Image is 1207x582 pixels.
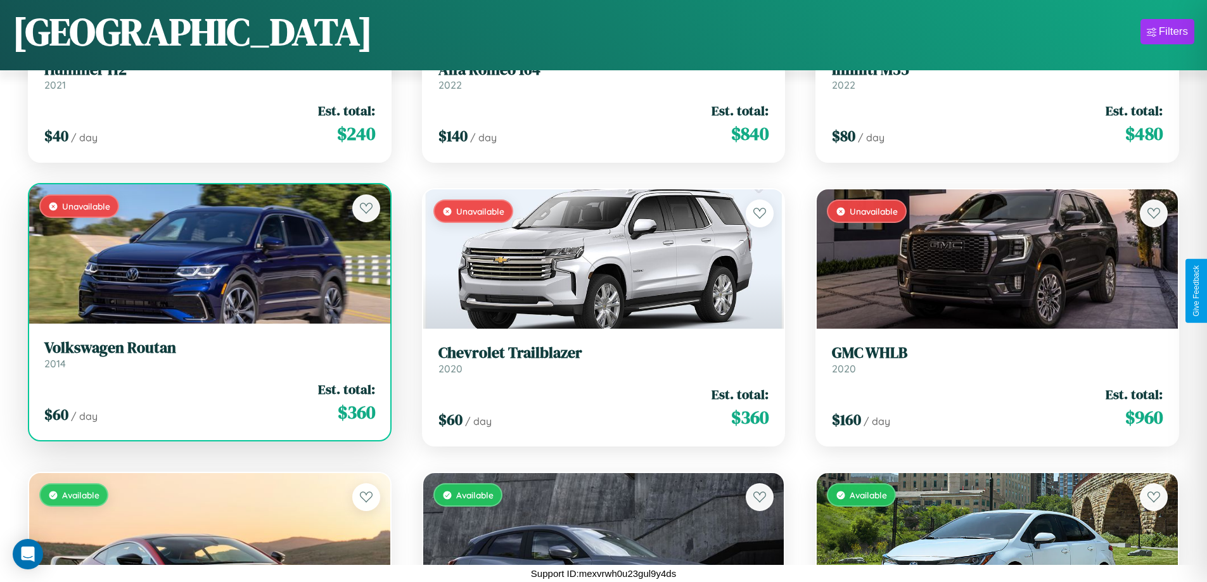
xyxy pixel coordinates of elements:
[470,131,497,144] span: / day
[44,339,375,370] a: Volkswagen Routan2014
[531,565,676,582] p: Support ID: mexvrwh0u23gul9y4ds
[712,101,769,120] span: Est. total:
[13,539,43,569] div: Open Intercom Messenger
[864,415,890,427] span: / day
[832,344,1163,375] a: GMC WHLB2020
[1192,265,1201,317] div: Give Feedback
[337,121,375,146] span: $ 240
[858,131,884,144] span: / day
[465,415,492,427] span: / day
[44,404,68,425] span: $ 60
[71,131,98,144] span: / day
[438,79,462,91] span: 2022
[1125,405,1163,430] span: $ 960
[44,125,68,146] span: $ 40
[318,101,375,120] span: Est. total:
[13,6,373,58] h1: [GEOGRAPHIC_DATA]
[62,201,110,212] span: Unavailable
[438,409,463,430] span: $ 60
[71,410,98,422] span: / day
[850,490,887,500] span: Available
[832,409,861,430] span: $ 160
[438,125,468,146] span: $ 140
[850,206,898,217] span: Unavailable
[44,357,66,370] span: 2014
[832,362,856,375] span: 2020
[456,490,494,500] span: Available
[832,344,1163,362] h3: GMC WHLB
[438,344,769,375] a: Chevrolet Trailblazer2020
[1159,25,1188,38] div: Filters
[832,61,1163,92] a: Infiniti M352022
[731,405,769,430] span: $ 360
[832,125,855,146] span: $ 80
[338,400,375,425] span: $ 360
[1106,385,1163,403] span: Est. total:
[44,339,375,357] h3: Volkswagen Routan
[712,385,769,403] span: Est. total:
[438,344,769,362] h3: Chevrolet Trailblazer
[1106,101,1163,120] span: Est. total:
[456,206,504,217] span: Unavailable
[44,79,66,91] span: 2021
[318,380,375,398] span: Est. total:
[438,362,463,375] span: 2020
[438,61,769,92] a: Alfa Romeo 1642022
[44,61,375,92] a: Hummer H22021
[1140,19,1194,44] button: Filters
[1125,121,1163,146] span: $ 480
[832,79,855,91] span: 2022
[62,490,99,500] span: Available
[731,121,769,146] span: $ 840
